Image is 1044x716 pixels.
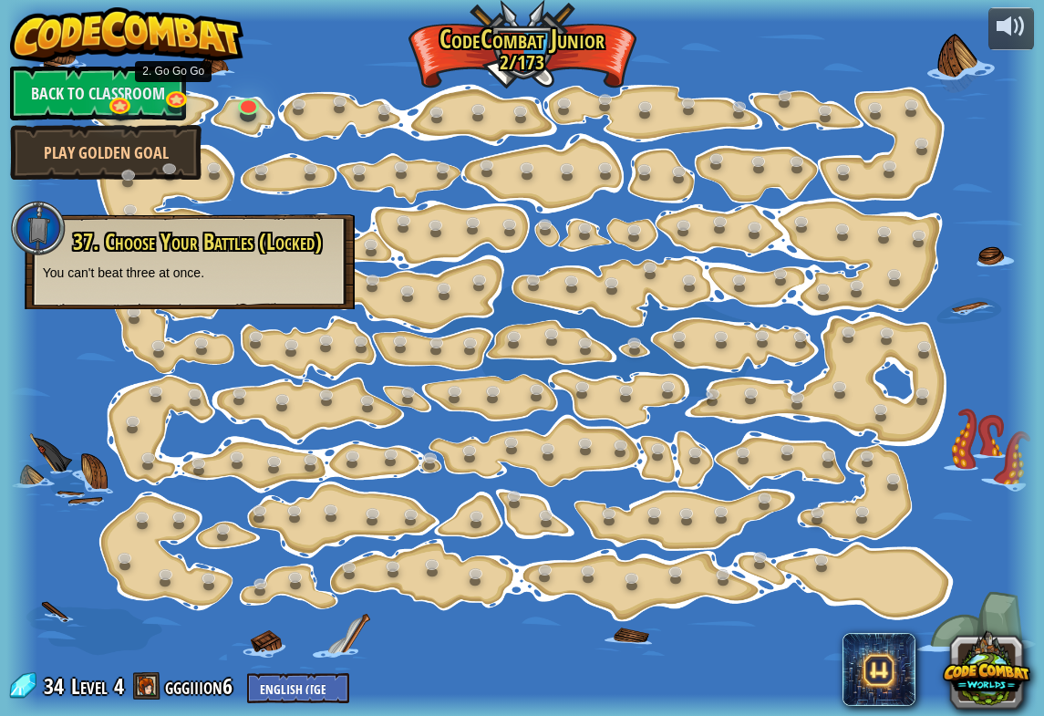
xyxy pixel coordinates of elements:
p: You can't beat three at once. [43,264,336,282]
a: gggiiion6 [165,671,238,700]
span: 37. Choose Your Battles (Locked) [73,226,322,257]
button: Adjust volume [988,7,1034,50]
img: CodeCombat - Learn how to code by playing a game [10,7,243,62]
span: 4 [114,671,124,700]
span: 34 [44,671,69,700]
a: Back to Classroom [10,66,186,120]
span: Level [71,671,108,701]
a: Play Golden Goal [10,125,202,180]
